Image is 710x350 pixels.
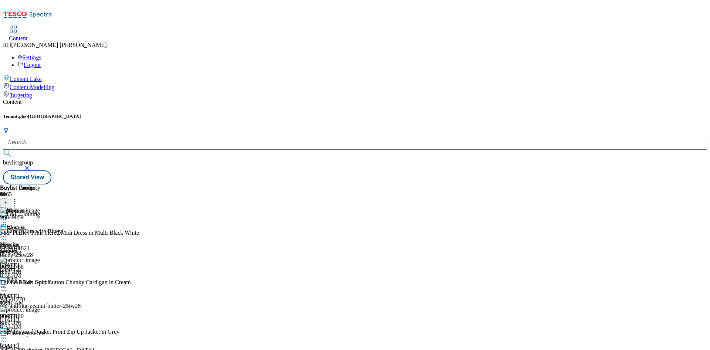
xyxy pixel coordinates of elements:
[3,42,11,48] span: RH
[10,92,32,98] span: Targeting
[19,113,81,119] span: ghs-[GEOGRAPHIC_DATA]
[3,82,707,91] a: Content Modelling
[3,99,707,105] div: Content
[10,84,54,90] span: Content Modelling
[18,62,41,68] a: Logout
[3,128,9,133] svg: Search Filters
[18,54,41,61] a: Settings
[9,35,28,41] span: Content
[3,135,707,150] input: Search
[3,74,707,82] a: Content Lake
[11,42,106,48] span: [PERSON_NAME] [PERSON_NAME]
[3,159,33,166] span: buylistgroup
[10,76,42,82] span: Content Lake
[3,170,51,184] button: Stored View
[3,91,707,99] a: Targeting
[3,113,707,119] h5: Tenant:
[9,26,28,42] a: Content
